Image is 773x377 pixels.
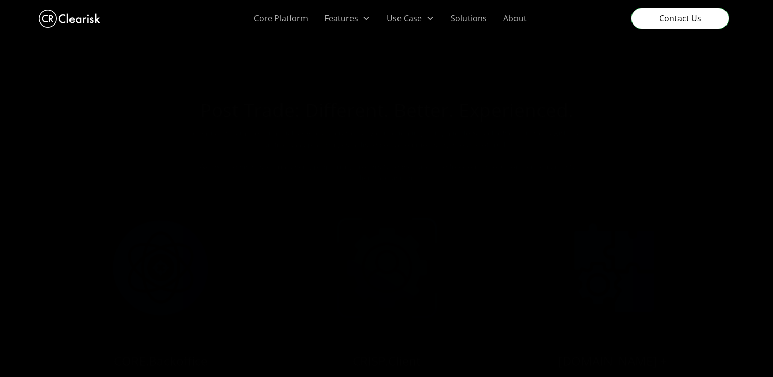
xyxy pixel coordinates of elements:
a: CORE.Backoffice [113,352,207,370]
div: Features [324,12,358,25]
a: CRISP.Client [352,352,420,370]
h1: Post Trade: Different. Better. Experienced. [200,99,573,128]
div: Use Case [387,12,422,25]
a: [DOMAIN_NAME] + [558,352,667,370]
a: home [39,7,100,30]
a: Contact Us [631,8,729,29]
p: Clearisk streamlines financial services operations by consolidating front, middle & back office f... [191,128,583,183]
